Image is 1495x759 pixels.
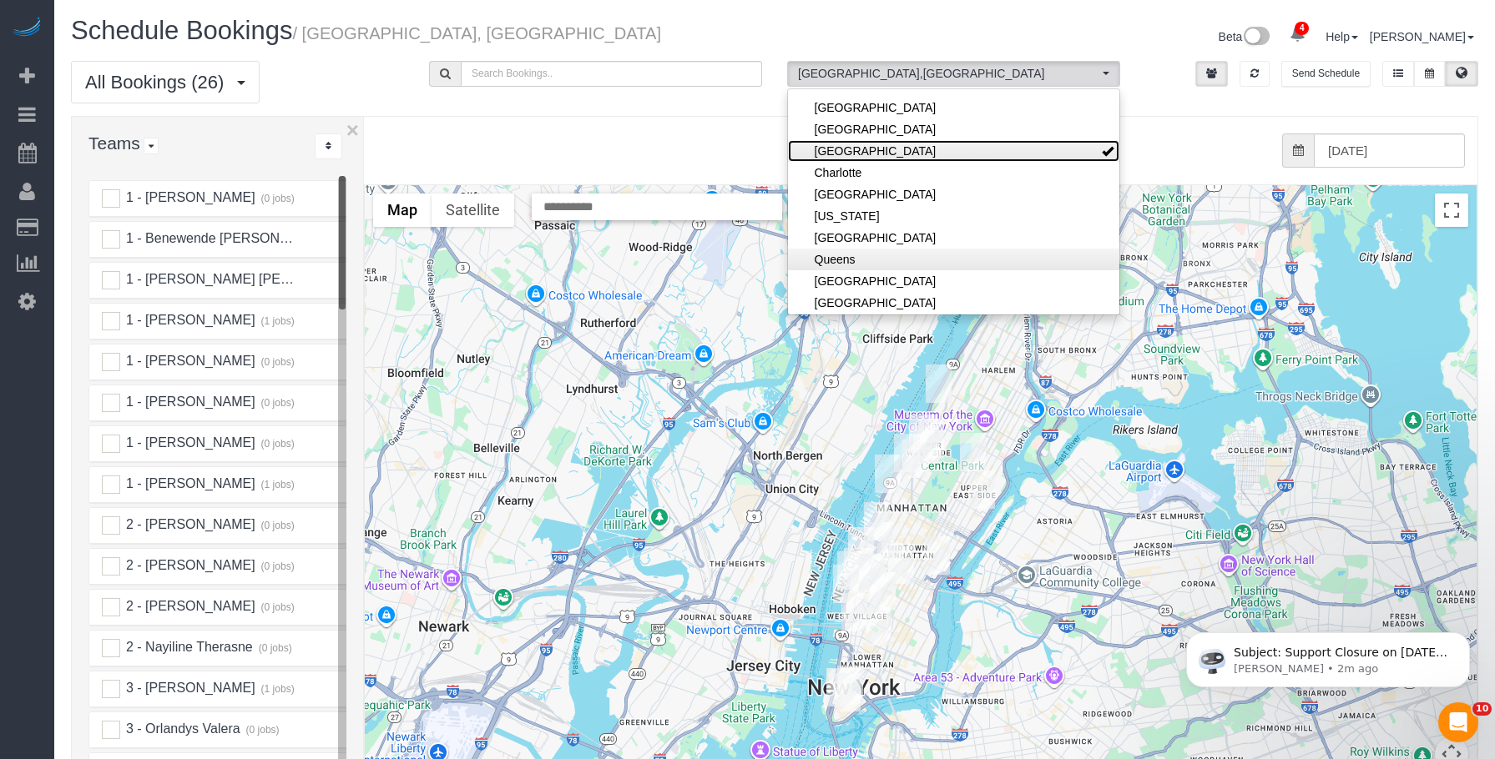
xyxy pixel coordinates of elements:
[315,133,342,159] div: ...
[867,522,893,560] div: 08/26/2025 10:00AM - Spencer Kim - 315 West 33rd Street, Apt. 32c, New York, NY 10001
[244,724,280,736] small: (0 jobs)
[88,133,140,153] span: Teams
[10,17,43,40] img: Automaid Logo
[877,543,903,581] div: 08/26/2025 1:00PM - Jaclyn Cerisano - 800 6th Avenue, Apt. 29e, New York, NY 10001
[259,520,295,531] small: (0 jobs)
[875,455,901,493] div: 08/26/2025 11:30AM - Chad Anderson (Space Capital) - 400 West 61st Street, Apt. 1107, New York, N...
[1326,30,1358,43] a: Help
[124,395,255,409] span: 1 - [PERSON_NAME]
[798,65,1099,82] span: [GEOGRAPHIC_DATA] , [GEOGRAPHIC_DATA]
[259,193,295,204] small: (0 jobs)
[1435,194,1468,227] button: Toggle fullscreen view
[788,270,1119,292] li: Seattle
[1161,597,1495,714] iframe: Intercom notifications message
[292,24,661,43] small: / [GEOGRAPHIC_DATA], [GEOGRAPHIC_DATA]
[788,183,1119,205] a: [GEOGRAPHIC_DATA]
[788,97,1119,118] li: Boston
[124,313,255,327] span: 1 - [PERSON_NAME]
[902,440,927,478] div: 08/26/2025 10:00AM - Nancy Velez (The Divorce Center) - 146 West 72nd Street, 2nd Floor, New York...
[788,162,1119,183] li: Charlotte
[787,61,1120,87] button: [GEOGRAPHIC_DATA],[GEOGRAPHIC_DATA]
[432,194,514,227] button: Show satellite imagery
[888,545,914,584] div: 08/26/2025 9:00AM - Sheila Murthy - 10 East 29th Street, Apt. 39d, New York, NY 10016
[124,435,255,450] span: 1 - [PERSON_NAME]
[124,272,368,286] span: 1 - [PERSON_NAME] [PERSON_NAME]
[960,433,986,471] div: 08/26/2025 11:00AM - Andrew Henry - 115 East 86th Street, Apt. 44, New York, NY 10028
[259,683,295,695] small: (1 jobs)
[373,194,432,227] button: Show street map
[787,61,1120,87] ol: All Locations
[918,420,944,459] div: 08/26/2025 10:00AM - Taylor Wells - 465 Columbus Avenue Apt. 10d, New York, NY 10024
[124,354,255,368] span: 1 - [PERSON_NAME]
[841,593,867,631] div: 08/26/2025 8:00AM - Julie Lair - 62 Leroy Street, Apt. 6a, New York, NY 10014
[1219,30,1270,43] a: Beta
[124,599,255,613] span: 2 - [PERSON_NAME]
[788,205,1119,227] a: [US_STATE]
[259,601,295,613] small: (0 jobs)
[124,640,252,654] span: 2 - Nayiline Therasne
[1281,61,1371,87] button: Send Schedule
[835,673,861,711] div: 08/26/2025 1:00PM - Natalie Lin - 75 Wall Street, Apt. 30-O, New York, NY 10005
[788,140,1119,162] li: Brooklyn
[848,527,874,565] div: 08/26/2025 2:00PM - Brianna Hawkins (Nice Handwriting.) - 303 10th Ave, Apt. 5g, New York, NY 10001
[259,397,295,409] small: (0 jobs)
[788,118,1119,140] li: Bronx
[788,249,1119,270] a: Queens
[1370,30,1474,43] a: [PERSON_NAME]
[346,119,359,141] button: ×
[1295,22,1309,35] span: 4
[969,470,995,509] div: 08/26/2025 3:00PM - Johanna Goetze (Peter Harrington) - 501 East 74th Street, Apt. 10e, New York,...
[987,286,1013,324] div: 08/26/2025 12:00PM - Grace Abogunrin - 450 West 147th Street, Apt. 1, New York, NY 10031
[124,558,255,572] span: 2 - [PERSON_NAME]
[259,315,295,327] small: (1 jobs)
[259,479,295,490] small: (1 jobs)
[124,681,255,695] span: 3 - [PERSON_NAME]
[913,425,939,464] div: 08/26/2025 9:00AM - Cait Williamson - 101 West 79th St., 8a, New York, NY 10024
[788,97,1119,118] a: [GEOGRAPHIC_DATA]
[826,668,852,706] div: 08/26/2025 11:00AM - Kelly Carroll - 20 Broad Street, Apt. 1203, New York, NY 10005
[1314,133,1465,168] input: Date
[259,560,295,572] small: (0 jobs)
[71,16,292,45] span: Schedule Bookings
[259,438,295,450] small: (0 jobs)
[833,565,859,603] div: 08/26/2025 5:30PM - Allison Neal - 95 Horatio Street, Apt. 208, New York, NY 10014
[256,642,292,654] small: (0 jobs)
[788,183,1119,205] li: Denver
[788,227,1119,249] a: [GEOGRAPHIC_DATA]
[909,415,935,453] div: 08/26/2025 10:00AM - Colleen Glazer (Holy Trinity Roman Catholic Church) - 213 West 82nd Street, ...
[924,536,950,575] div: 08/26/2025 9:00AM - Michael Molchan - 5 Tudor City Place, Apt. 433, New York, NY 10017
[1472,702,1492,716] span: 10
[124,517,255,531] span: 2 - [PERSON_NAME]
[926,364,952,403] div: 08/26/2025 2:00PM - Kellam Witherington (Cloudflare) - 325 Riverside Drive, Apt. 94, New York, NY...
[788,227,1119,249] li: Portland
[788,292,1119,314] li: Staten Island
[870,572,896,611] div: 08/26/2025 8:00AM - Nina Chandra - 10 West 15th Street, Apt.924, New York, Ny, NY 10011
[837,551,863,590] div: 08/26/2025 2:30PM - Hello Alfred (NYC) - 450 West 17th Street, Apt. 534, New York, NY 10011
[844,548,870,586] div: 08/26/2025 10:00AM - Henry Li (Housing Opportunities Unlimited) - 420 West 19th Street, Suite 1e,...
[788,205,1119,227] li: New Jersey
[864,502,890,540] div: 08/26/2025 8:00AM - Benjamin Binetter - 550 10th Ave, Apt. 3801, New York, NY 10018
[85,72,232,93] span: All Bookings (26)
[788,118,1119,140] a: [GEOGRAPHIC_DATA]
[859,554,885,592] div: 08/26/2025 9:00AM - William Millhiser - 217 West 19th Street, Apt. 7s, New York, NY 10011
[461,61,762,87] input: Search Bookings..
[1242,27,1270,48] img: New interface
[124,190,255,204] span: 1 - [PERSON_NAME]
[259,356,295,368] small: (0 jobs)
[1281,17,1314,53] a: 4
[788,140,1119,162] a: [GEOGRAPHIC_DATA]
[124,476,255,490] span: 1 - [PERSON_NAME]
[124,721,240,736] span: 3 - Orlandys Valera
[326,141,331,151] i: Sort Teams
[837,666,863,704] div: 08/26/2025 12:30PM - Cameron Lindell - 2 Gold Street, Apt. 1407, New York, NY 10038
[788,270,1119,292] a: [GEOGRAPHIC_DATA]
[866,607,891,646] div: 08/26/2025 7:00PM - Elaine Pugsley (Mythology) - 324 Lafayette Street, 2nd Floor, New York, NY 10012
[788,292,1119,314] a: [GEOGRAPHIC_DATA]
[124,231,329,245] span: 1 - Benewende [PERSON_NAME]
